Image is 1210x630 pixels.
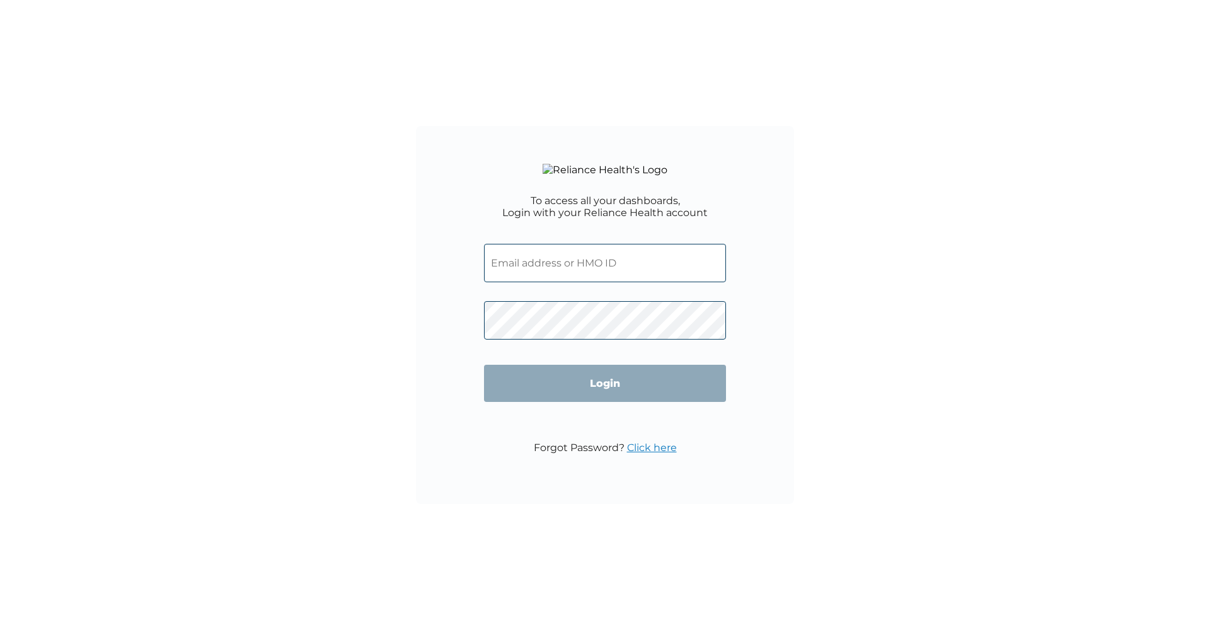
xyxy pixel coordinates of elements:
p: Forgot Password? [534,442,677,454]
a: Click here [627,442,677,454]
input: Login [484,365,726,402]
input: Email address or HMO ID [484,244,726,282]
div: To access all your dashboards, Login with your Reliance Health account [502,195,708,219]
img: Reliance Health's Logo [543,164,667,176]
